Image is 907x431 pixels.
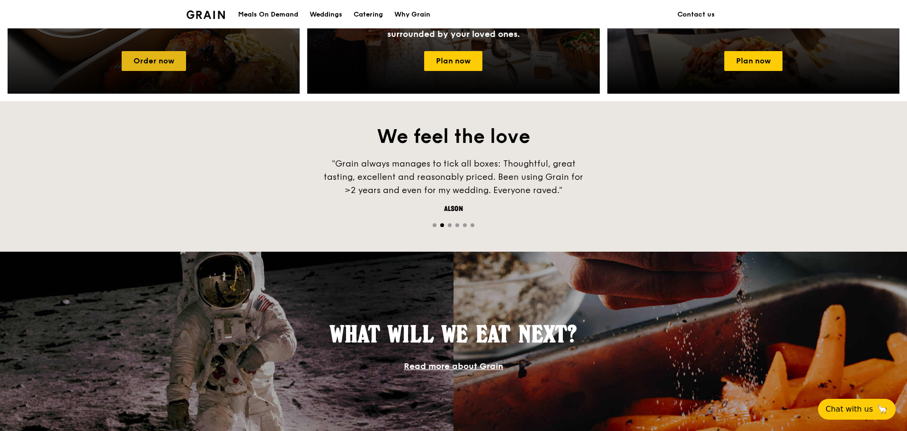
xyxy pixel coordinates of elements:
a: Order now [122,51,186,71]
div: Weddings [310,0,342,29]
a: Plan now [724,51,783,71]
a: Why Grain [389,0,436,29]
span: Go to slide 4 [455,223,459,227]
span: 🦙 [877,404,888,415]
a: Catering [348,0,389,29]
div: Why Grain [394,0,430,29]
span: Go to slide 5 [463,223,467,227]
span: Go to slide 3 [448,223,452,227]
img: Grain [187,10,225,19]
a: Weddings [304,0,348,29]
span: Go to slide 2 [440,223,444,227]
button: Chat with us🦙 [818,399,896,420]
span: Chat with us [826,404,873,415]
a: Read more about Grain [404,361,503,371]
div: Alson [311,204,596,214]
a: Plan now [424,51,482,71]
div: Meals On Demand [238,0,298,29]
div: Catering [354,0,383,29]
span: Go to slide 1 [433,223,436,227]
span: What will we eat next? [330,320,577,348]
span: Go to slide 6 [471,223,474,227]
div: "Grain always manages to tick all boxes: Thoughtful, great tasting, excellent and reasonably pric... [311,157,596,197]
a: Contact us [672,0,720,29]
